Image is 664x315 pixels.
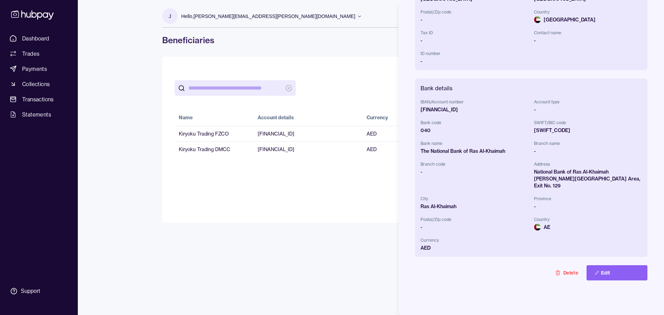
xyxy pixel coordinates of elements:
[534,119,642,127] span: SWIFT/BIC code
[534,224,642,231] span: AE
[421,29,528,37] span: Tax ID
[534,168,642,189] div: National Bank of Ras Al-Khaimah [PERSON_NAME][GEOGRAPHIC_DATA] Area, Exit No. 129
[534,16,642,23] span: [GEOGRAPHIC_DATA]
[421,84,642,92] h2: Bank details
[534,98,642,106] span: Account type
[534,37,642,44] div: -
[547,265,587,280] button: Delete
[534,148,642,155] div: -
[421,16,528,23] div: -
[421,148,528,155] div: The National Bank of Ras Al-Khaimah
[534,139,642,148] span: Branch name
[421,106,528,113] div: [FINANCIAL_ID]
[534,203,642,210] div: -
[421,224,528,231] div: -
[534,195,642,203] span: Province
[534,215,642,224] span: Country
[534,106,642,113] div: -
[421,49,528,58] span: ID number
[421,215,528,224] span: Postal/Zip code
[534,127,642,134] div: [SWIFT_CODE]
[421,195,528,203] span: City
[421,119,528,127] span: Bank code
[587,265,647,280] button: Edit
[534,8,642,16] span: Country
[421,98,528,106] span: IBAN/Account number
[421,160,528,168] span: Branch code
[421,168,528,175] div: -
[534,160,642,168] span: Address
[421,244,528,251] div: AED
[421,8,528,16] span: Postal/Zip code
[421,58,528,65] div: -
[421,127,528,134] div: 040
[534,29,642,37] span: Contact name
[421,203,528,210] div: Ras Al-Khaimah
[421,37,528,44] div: -
[421,236,528,244] span: Currency
[421,139,528,148] span: Bank name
